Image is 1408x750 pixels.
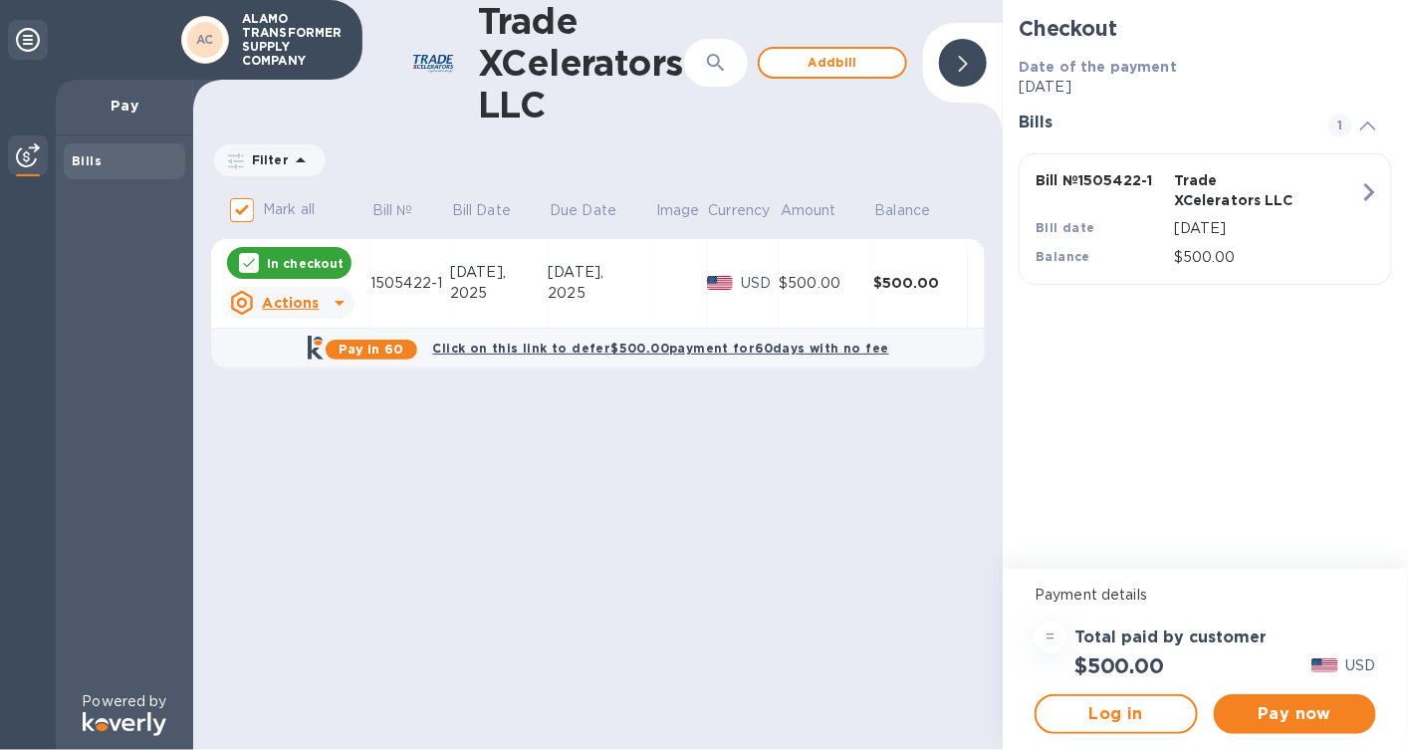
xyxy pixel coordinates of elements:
[1036,220,1095,235] b: Bill date
[550,200,616,221] p: Due Date
[1214,694,1376,734] button: Pay now
[707,276,734,290] img: USD
[1019,59,1177,75] b: Date of the payment
[781,200,862,221] span: Amount
[452,200,537,221] span: Bill Date
[1019,153,1392,285] button: Bill №1505422-1Trade XCelerators LLCBill date[DATE]Balance$500.00
[372,200,413,221] p: Bill №
[656,200,700,221] p: Image
[1074,653,1164,678] h2: $500.00
[741,273,779,294] p: USD
[263,199,315,220] p: Mark all
[1035,585,1376,606] p: Payment details
[267,255,344,272] p: In checkout
[1328,114,1352,137] span: 1
[450,262,548,283] div: [DATE],
[548,262,654,283] div: [DATE],
[873,273,968,293] div: $500.00
[242,12,342,68] p: ALAMO TRANSFORMER SUPPLY COMPANY
[72,153,102,168] b: Bills
[1019,114,1304,132] h3: Bills
[779,273,873,294] div: $500.00
[781,200,836,221] p: Amount
[1036,170,1166,190] p: Bill № 1505422-1
[196,32,214,47] b: AC
[1019,77,1392,98] p: [DATE]
[1019,16,1392,41] h2: Checkout
[1053,702,1179,726] span: Log in
[450,283,548,304] div: 2025
[1346,655,1376,676] p: USD
[758,47,907,79] button: Addbill
[1174,170,1304,210] p: Trade XCelerators LLC
[83,712,166,736] img: Logo
[1036,249,1090,264] b: Balance
[1035,694,1197,734] button: Log in
[1035,622,1066,653] div: =
[1174,218,1359,239] p: [DATE]
[370,273,450,294] div: 1505422-1
[875,200,931,221] p: Balance
[452,200,511,221] p: Bill Date
[708,200,770,221] p: Currency
[1174,247,1359,268] p: $500.00
[1311,658,1338,672] img: USD
[433,341,889,356] b: Click on this link to defer $500.00 payment for 60 days with no fee
[548,283,654,304] div: 2025
[339,342,403,357] b: Pay in 60
[262,295,319,311] u: Actions
[1230,702,1360,726] span: Pay now
[82,691,166,712] p: Powered by
[72,96,177,116] p: Pay
[550,200,642,221] span: Due Date
[776,51,889,75] span: Add bill
[1074,628,1267,647] h3: Total paid by customer
[244,151,289,168] p: Filter
[372,200,439,221] span: Bill №
[875,200,957,221] span: Balance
